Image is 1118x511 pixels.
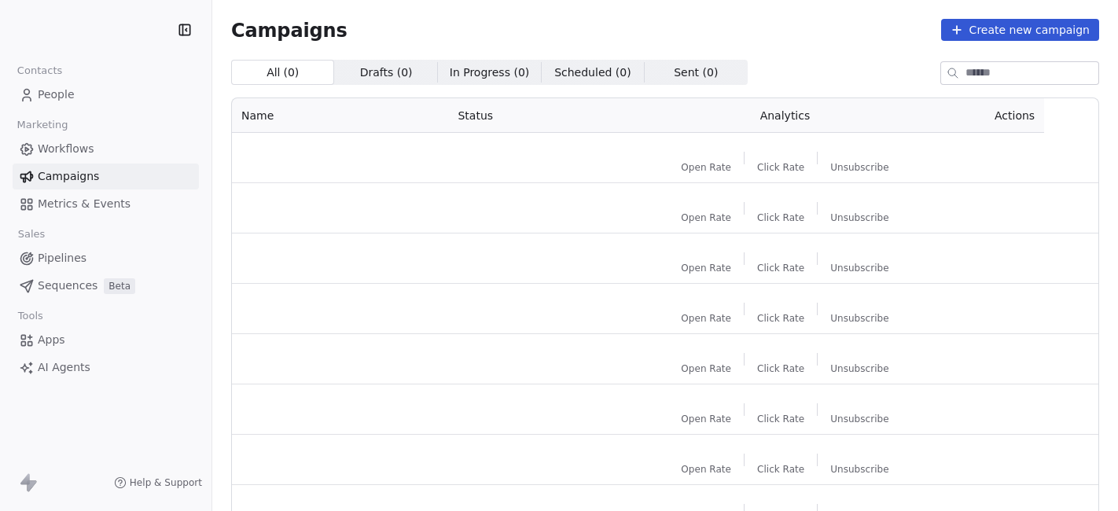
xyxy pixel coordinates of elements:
[38,196,131,212] span: Metrics & Events
[830,312,888,325] span: Unsubscribe
[38,332,65,348] span: Apps
[830,161,888,174] span: Unsubscribe
[360,64,413,81] span: Drafts ( 0 )
[38,250,86,267] span: Pipelines
[681,362,731,375] span: Open Rate
[11,304,50,328] span: Tools
[38,168,99,185] span: Campaigns
[13,327,199,353] a: Apps
[38,278,97,294] span: Sequences
[38,141,94,157] span: Workflows
[757,161,804,174] span: Click Rate
[830,463,888,476] span: Unsubscribe
[757,463,804,476] span: Click Rate
[38,86,75,103] span: People
[10,59,69,83] span: Contacts
[757,262,804,274] span: Click Rate
[13,136,199,162] a: Workflows
[681,262,731,274] span: Open Rate
[681,463,731,476] span: Open Rate
[681,211,731,224] span: Open Rate
[681,312,731,325] span: Open Rate
[681,161,731,174] span: Open Rate
[830,413,888,425] span: Unsubscribe
[13,164,199,189] a: Campaigns
[232,98,448,133] th: Name
[13,273,199,299] a: SequencesBeta
[757,413,804,425] span: Click Rate
[450,64,530,81] span: In Progress ( 0 )
[681,413,731,425] span: Open Rate
[13,191,199,217] a: Metrics & Events
[114,476,202,489] a: Help & Support
[38,359,90,376] span: AI Agents
[448,98,645,133] th: Status
[104,278,135,294] span: Beta
[830,262,888,274] span: Unsubscribe
[11,222,52,246] span: Sales
[757,362,804,375] span: Click Rate
[554,64,631,81] span: Scheduled ( 0 )
[925,98,1044,133] th: Actions
[13,355,199,380] a: AI Agents
[830,362,888,375] span: Unsubscribe
[830,211,888,224] span: Unsubscribe
[757,312,804,325] span: Click Rate
[757,211,804,224] span: Click Rate
[674,64,718,81] span: Sent ( 0 )
[10,113,75,137] span: Marketing
[13,245,199,271] a: Pipelines
[645,98,924,133] th: Analytics
[941,19,1099,41] button: Create new campaign
[13,82,199,108] a: People
[231,19,348,41] span: Campaigns
[130,476,202,489] span: Help & Support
